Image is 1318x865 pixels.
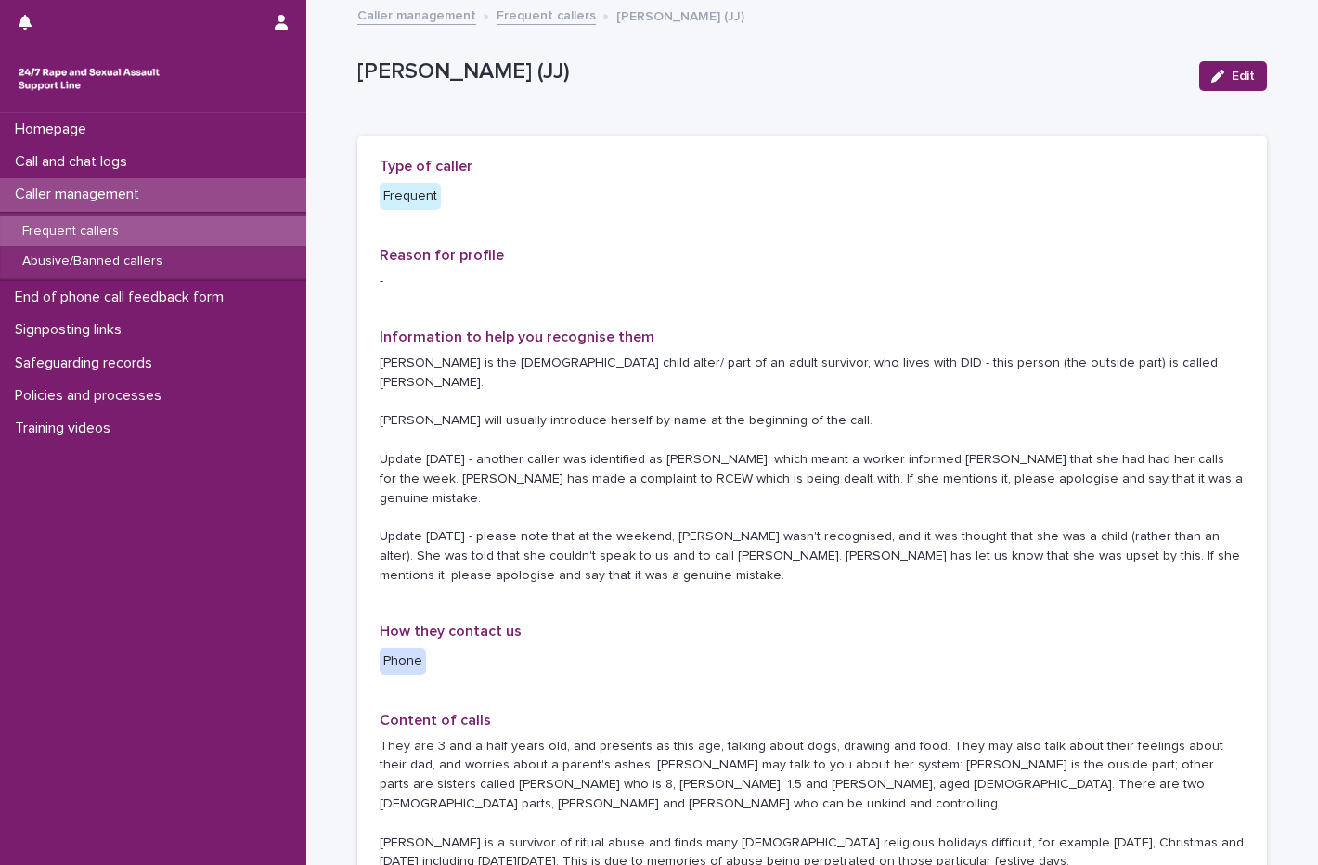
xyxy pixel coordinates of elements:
a: Frequent callers [497,4,596,25]
span: Information to help you recognise them [380,329,654,344]
p: Signposting links [7,321,136,339]
div: Frequent [380,183,441,210]
span: Edit [1232,70,1255,83]
img: rhQMoQhaT3yELyF149Cw [15,60,163,97]
p: [PERSON_NAME] (JJ) [616,5,744,25]
p: - [380,272,1245,291]
span: Content of calls [380,713,491,728]
p: Frequent callers [7,224,134,239]
span: Reason for profile [380,248,504,263]
p: Call and chat logs [7,153,142,171]
button: Edit [1199,61,1267,91]
p: End of phone call feedback form [7,289,239,306]
p: Abusive/Banned callers [7,253,177,269]
p: Homepage [7,121,101,138]
a: Caller management [357,4,476,25]
p: Caller management [7,186,154,203]
div: Phone [380,648,426,675]
p: Training videos [7,420,125,437]
p: Policies and processes [7,387,176,405]
p: [PERSON_NAME] (JJ) [357,58,1184,85]
p: Safeguarding records [7,355,167,372]
p: [PERSON_NAME] is the [DEMOGRAPHIC_DATA] child alter/ part of an adult survivor, who lives with DI... [380,354,1245,586]
span: Type of caller [380,159,472,174]
span: How they contact us [380,624,522,639]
